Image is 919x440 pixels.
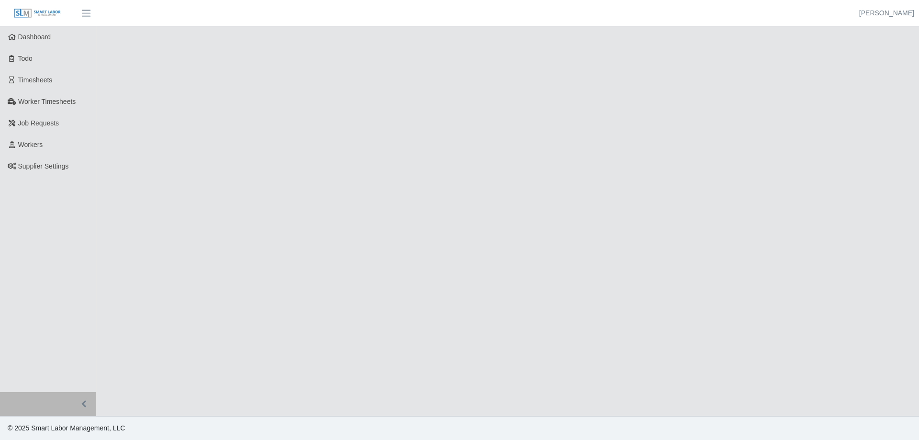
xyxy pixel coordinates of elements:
[13,8,61,19] img: SLM Logo
[18,33,51,41] span: Dashboard
[18,55,33,62] span: Todo
[18,162,69,170] span: Supplier Settings
[18,76,53,84] span: Timesheets
[18,98,76,105] span: Worker Timesheets
[18,119,59,127] span: Job Requests
[18,141,43,148] span: Workers
[8,424,125,432] span: © 2025 Smart Labor Management, LLC
[859,8,914,18] a: [PERSON_NAME]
